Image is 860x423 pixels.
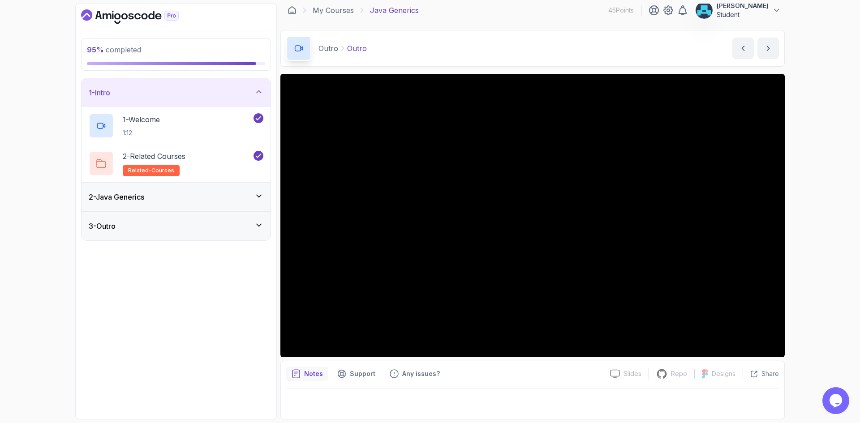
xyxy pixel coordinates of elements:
button: notes button [286,367,328,381]
button: Feedback button [384,367,445,381]
p: Slides [623,369,641,378]
p: Java Generics [370,5,419,16]
button: 1-Welcome1:12 [89,113,263,138]
a: Dashboard [81,9,199,24]
span: 95 % [87,45,104,54]
button: 1-Intro [82,78,271,107]
a: My Courses [313,5,354,16]
p: Share [761,369,779,378]
button: previous content [732,38,754,59]
img: user profile image [696,2,713,19]
h3: 2 - Java Generics [89,192,144,202]
p: [PERSON_NAME] [717,1,769,10]
p: Any issues? [402,369,440,378]
span: related-courses [128,167,174,174]
h3: 3 - Outro [89,221,116,231]
h3: 1 - Intro [89,87,110,98]
button: 2-Java Generics [82,183,271,211]
p: 1:12 [123,128,160,137]
p: Outro [318,43,338,54]
p: 2 - Related Courses [123,151,185,162]
p: Student [717,10,769,19]
p: Support [350,369,375,378]
a: Dashboard [288,6,297,15]
p: Repo [671,369,687,378]
button: next content [757,38,779,59]
span: completed [87,45,141,54]
button: 2-Related Coursesrelated-courses [89,151,263,176]
iframe: chat widget [822,387,851,414]
p: 45 Points [608,6,634,15]
p: 1 - Welcome [123,114,160,125]
p: Notes [304,369,323,378]
button: 3-Outro [82,212,271,240]
p: Designs [712,369,735,378]
p: Outro [347,43,367,54]
iframe: 2 - Outro [280,74,785,357]
button: user profile image[PERSON_NAME]Student [695,1,781,19]
button: Support button [332,367,381,381]
button: Share [743,369,779,378]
